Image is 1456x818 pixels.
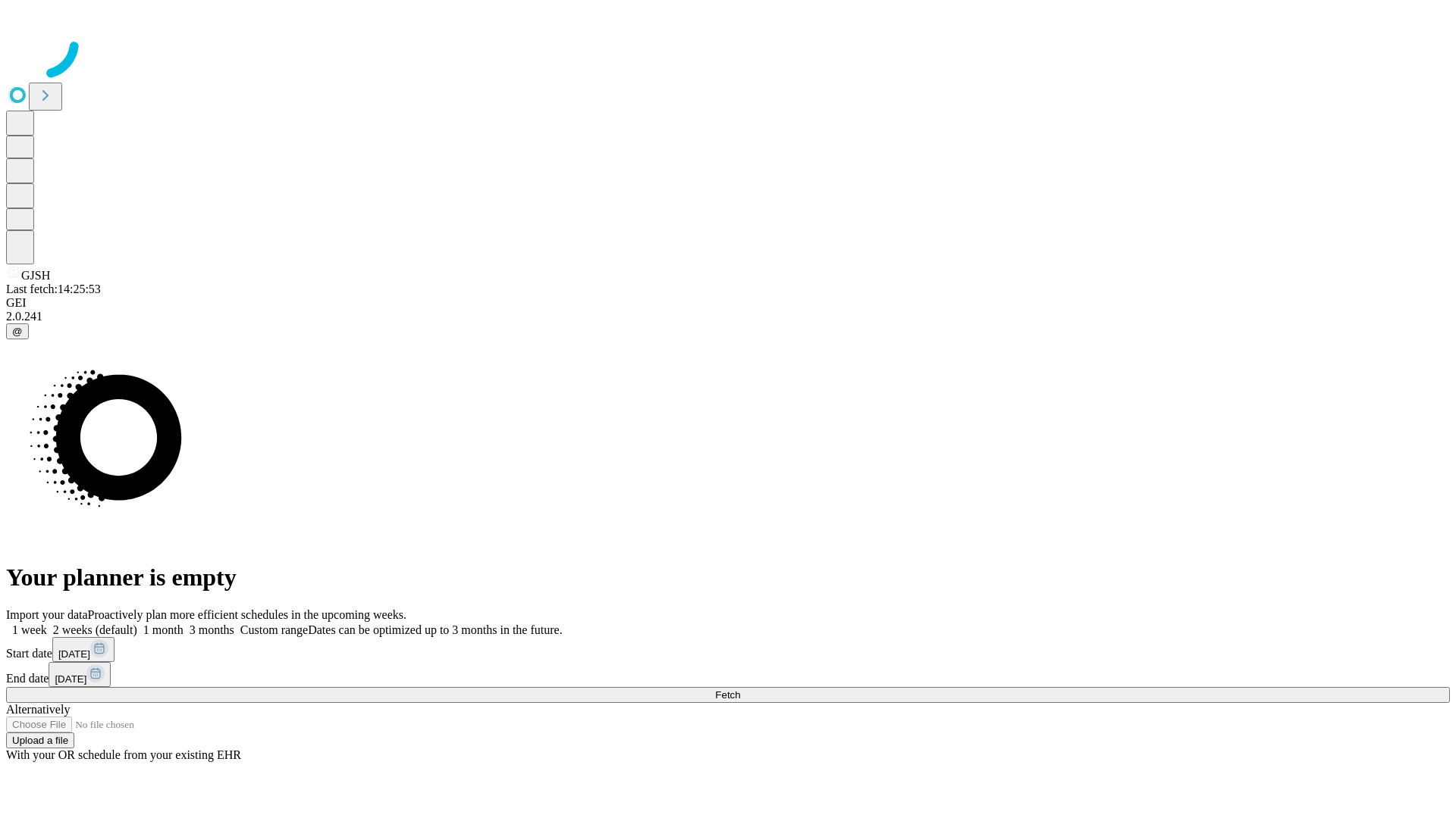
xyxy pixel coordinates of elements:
[58,648,90,660] span: [DATE]
[6,687,1450,703] button: Fetch
[6,637,1450,662] div: Start date
[55,673,86,685] span: [DATE]
[6,283,101,295] span: Last fetch: 14:25:53
[715,689,740,701] span: Fetch
[6,323,29,339] button: @
[6,564,1450,592] h1: Your planner is empty
[21,269,50,282] span: GJSH
[6,748,241,761] span: With your OR schedule from your existing EHR
[6,662,1450,687] div: End date
[53,623,137,636] span: 2 weeks (default)
[308,623,562,636] span: Dates can be optimized up to 3 months in the future.
[52,637,115,662] button: [DATE]
[6,608,88,621] span: Import your data
[88,608,406,621] span: Proactively plan more efficient schedules in the upcoming weeks.
[12,623,47,636] span: 1 week
[143,623,184,636] span: 1 month
[6,732,74,748] button: Upload a file
[49,662,111,687] button: [DATE]
[240,623,308,636] span: Custom range
[12,326,23,337] span: @
[6,310,1450,323] div: 2.0.241
[6,296,1450,310] div: GEI
[190,623,234,636] span: 3 months
[6,703,70,716] span: Alternatively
